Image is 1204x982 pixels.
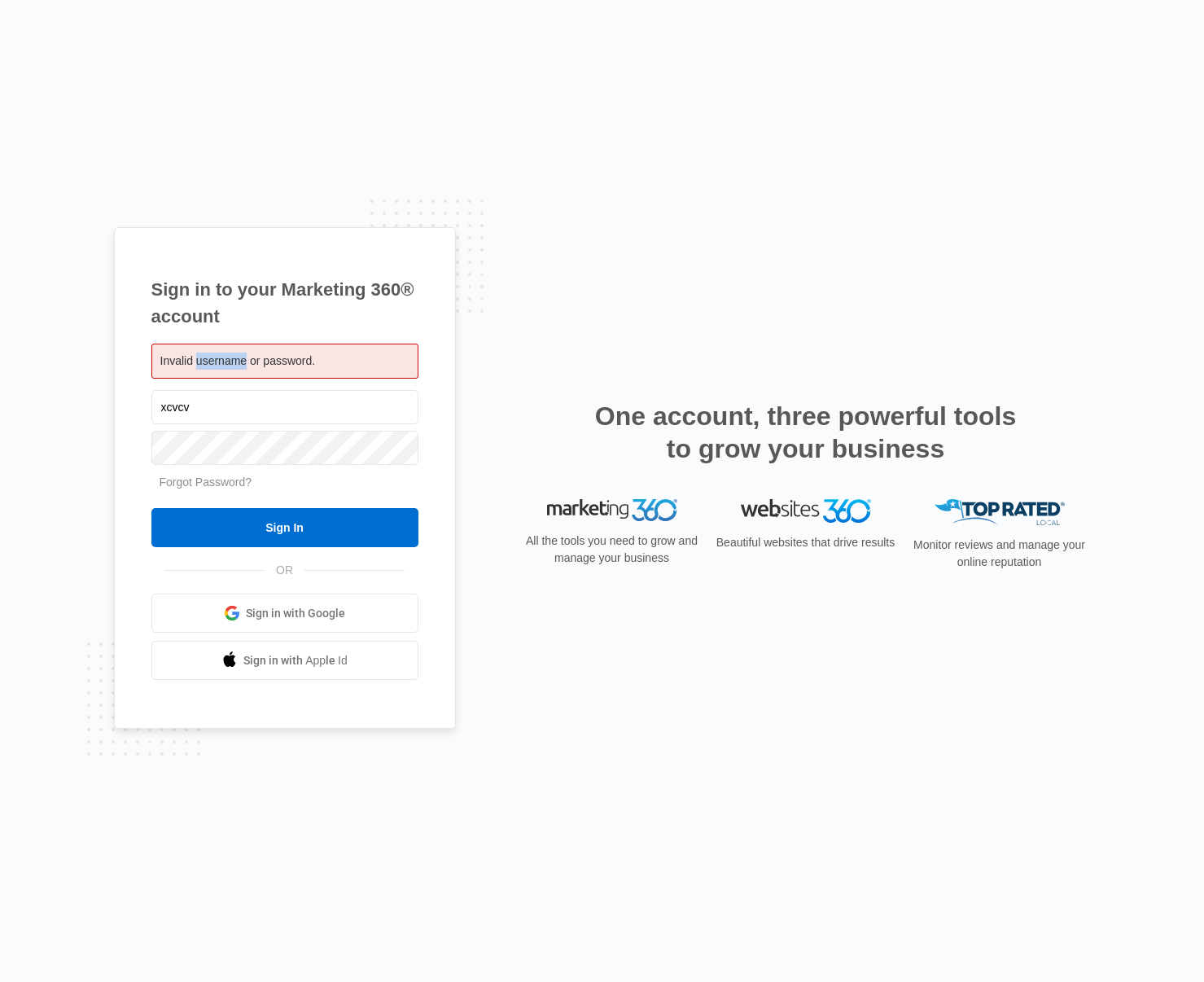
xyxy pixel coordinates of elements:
[246,605,345,622] span: Sign in with Google
[243,652,348,669] span: Sign in with Apple Id
[590,400,1022,465] h2: One account, three powerful tools to grow your business
[151,641,418,680] a: Sign in with Apple Id
[521,533,703,567] p: All the tools you need to grow and manage your business
[160,476,252,489] a: Forgot Password?
[908,537,1091,571] p: Monitor reviews and manage your online reputation
[151,594,418,633] a: Sign in with Google
[715,534,897,551] p: Beautiful websites that drive results
[547,499,677,522] img: Marketing 360
[160,354,316,367] span: Invalid username or password.
[151,276,418,330] h1: Sign in to your Marketing 360® account
[151,508,418,547] input: Sign In
[741,499,871,523] img: Websites 360
[151,390,418,424] input: Email
[935,499,1065,526] img: Top Rated Local
[265,562,304,579] span: OR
